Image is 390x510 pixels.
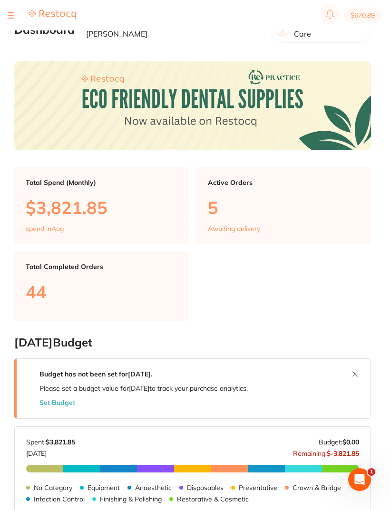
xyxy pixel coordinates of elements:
p: Infection Control [34,495,85,503]
p: Budget: [319,438,359,446]
p: 44 [26,282,177,301]
p: Equipment [88,484,120,491]
p: Total Spend (Monthly) [26,179,177,186]
button: Set Budget [39,399,75,406]
p: 5 [208,198,360,217]
p: Please set a budget value for [DATE] to track your purchase analytics. [39,385,248,392]
p: Disposables [187,484,224,491]
p: spend in Aug [26,225,64,232]
p: Crown & Bridge [292,484,341,491]
iframe: Intercom live chat [348,468,371,491]
p: Finishing & Polishing [100,495,162,503]
h2: Dashboard [14,23,75,37]
a: Active Orders5Awaiting delivery [196,167,371,244]
p: Active Orders [208,179,360,186]
p: Awaiting delivery [208,225,260,232]
p: Remaining: [293,446,359,457]
a: Restocq Logo [29,10,76,21]
p: $3,821.85 [26,198,177,217]
p: Total Completed Orders [26,263,177,270]
strong: $3,821.85 [46,438,75,446]
button: $670.89 [343,8,382,23]
strong: Budget has not been set for [DATE] . [39,370,152,378]
p: Riviera Dental Care [294,21,363,38]
p: Spent: [26,438,75,446]
p: Anaesthetic [135,484,172,491]
span: 1 [368,468,375,476]
p: Welcome back, [PERSON_NAME] [PERSON_NAME] [86,21,263,38]
a: Total Spend (Monthly)$3,821.85spend inAug [14,167,189,244]
p: No Category [34,484,72,491]
p: [DATE] [26,446,75,457]
img: Restocq Logo [29,10,76,19]
img: Dashboard [14,61,371,151]
strong: $-3,821.85 [327,449,359,458]
p: Preventative [239,484,277,491]
a: Total Completed Orders44 [14,251,189,320]
strong: $0.00 [342,438,359,446]
p: Restorative & Cosmetic [177,495,249,503]
h2: [DATE] Budget [14,336,371,349]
